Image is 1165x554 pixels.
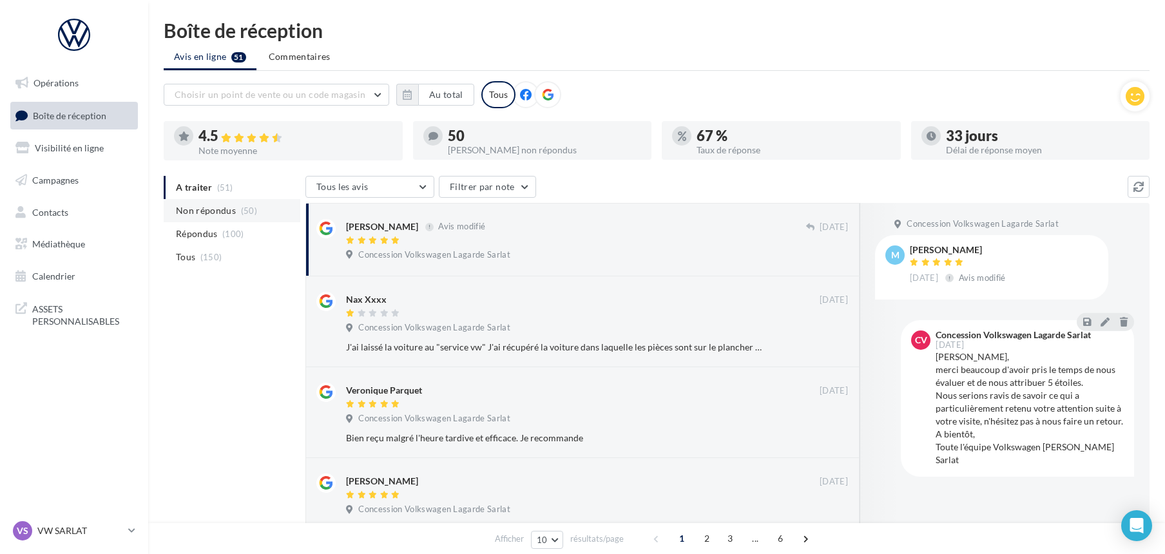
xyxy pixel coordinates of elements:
[537,535,548,545] span: 10
[8,199,140,226] a: Contacts
[1121,510,1152,541] div: Open Intercom Messenger
[438,222,485,232] span: Avis modifié
[396,84,474,106] button: Au total
[910,272,938,284] span: [DATE]
[439,176,536,198] button: Filtrer par note
[33,110,106,120] span: Boîte de réception
[720,528,740,549] span: 3
[8,231,140,258] a: Médiathèque
[358,249,510,261] span: Concession Volkswagen Lagarde Sarlat
[34,77,79,88] span: Opérations
[32,175,79,186] span: Campagnes
[175,89,365,100] span: Choisir un point de vente ou un code magasin
[32,238,85,249] span: Médiathèque
[936,341,964,349] span: [DATE]
[198,146,392,155] div: Note moyenne
[770,528,791,549] span: 6
[531,531,564,549] button: 10
[305,176,434,198] button: Tous les avis
[222,229,244,239] span: (100)
[346,384,422,397] div: Veronique Parquet
[805,429,848,447] button: Ignorer
[8,135,140,162] a: Visibilité en ligne
[448,129,642,143] div: 50
[176,204,236,217] span: Non répondus
[907,218,1059,230] span: Concession Volkswagen Lagarde Sarlat
[8,167,140,194] a: Campagnes
[358,413,510,425] span: Concession Volkswagen Lagarde Sarlat
[358,504,510,515] span: Concession Volkswagen Lagarde Sarlat
[8,263,140,290] a: Calendrier
[8,102,140,129] a: Boîte de réception
[820,222,848,233] span: [DATE]
[8,70,140,97] a: Opérations
[164,84,389,106] button: Choisir un point de vente ou un code magasin
[176,251,195,263] span: Tous
[697,129,891,143] div: 67 %
[820,385,848,397] span: [DATE]
[805,338,848,356] button: Ignorer
[32,300,133,328] span: ASSETS PERSONNALISABLES
[697,146,891,155] div: Taux de réponse
[959,272,1006,283] span: Avis modifié
[35,142,104,153] span: Visibilité en ligne
[820,294,848,306] span: [DATE]
[946,129,1140,143] div: 33 jours
[448,146,642,155] div: [PERSON_NAME] non répondus
[806,247,849,265] button: Ignorer
[697,528,717,549] span: 2
[269,51,331,62] span: Commentaires
[946,146,1140,155] div: Délai de réponse moyen
[10,519,138,543] a: VS VW SARLAT
[915,334,927,347] span: CV
[936,330,1091,339] div: Concession Volkswagen Lagarde Sarlat
[671,528,692,549] span: 1
[495,533,524,545] span: Afficher
[805,521,848,539] button: Ignorer
[745,528,765,549] span: ...
[316,181,369,192] span: Tous les avis
[418,84,474,106] button: Au total
[891,249,900,262] span: M
[8,295,140,333] a: ASSETS PERSONNALISABLES
[820,476,848,488] span: [DATE]
[346,293,387,306] div: Nax Xxxx
[481,81,515,108] div: Tous
[32,271,75,282] span: Calendrier
[346,432,764,444] div: Bien reçu malgré l'heure tardive et efficace. Je recommande
[570,533,624,545] span: résultats/page
[32,206,68,217] span: Contacts
[198,129,392,144] div: 4.5
[164,21,1150,40] div: Boîte de réception
[200,252,222,262] span: (150)
[176,227,218,240] span: Répondus
[37,524,123,537] p: VW SARLAT
[241,205,257,216] span: (50)
[358,322,510,334] span: Concession Volkswagen Lagarde Sarlat
[346,220,418,233] div: [PERSON_NAME]
[346,341,764,354] div: J'ai laissé la voiture au "service vw" J'ai récupéré la voiture dans laquelle les pièces sont sur...
[346,475,418,488] div: [PERSON_NAME]
[910,245,1008,254] div: [PERSON_NAME]
[936,350,1124,466] div: [PERSON_NAME], merci beaucoup d'avoir pris le temps de nous évaluer et de nous attribuer 5 étoile...
[17,524,28,537] span: VS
